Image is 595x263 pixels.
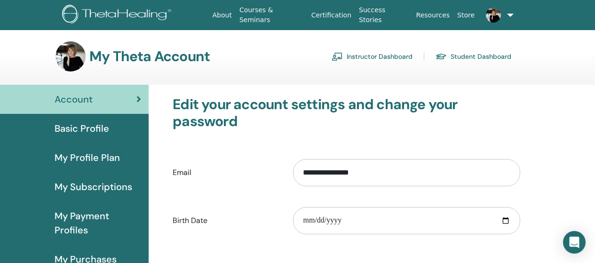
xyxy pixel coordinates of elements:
h3: Edit your account settings and change your password [173,96,520,130]
a: Courses & Seminars [236,1,308,29]
a: Certification [308,7,355,24]
a: Student Dashboard [436,49,511,64]
label: Birth Date [166,212,286,230]
span: My Payment Profiles [55,209,141,237]
span: Account [55,92,93,106]
span: My Subscriptions [55,180,132,194]
span: Basic Profile [55,121,109,135]
img: logo.png [62,5,175,26]
img: default.jpg [486,8,501,23]
h3: My Theta Account [89,48,210,65]
a: Success Stories [355,1,412,29]
a: Resources [413,7,454,24]
a: Store [453,7,478,24]
a: Instructor Dashboard [332,49,413,64]
img: chalkboard-teacher.svg [332,52,343,61]
div: Open Intercom Messenger [563,231,586,254]
span: My Profile Plan [55,151,120,165]
img: default.jpg [56,41,86,72]
img: graduation-cap.svg [436,53,447,61]
label: Email [166,164,286,182]
a: About [209,7,236,24]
